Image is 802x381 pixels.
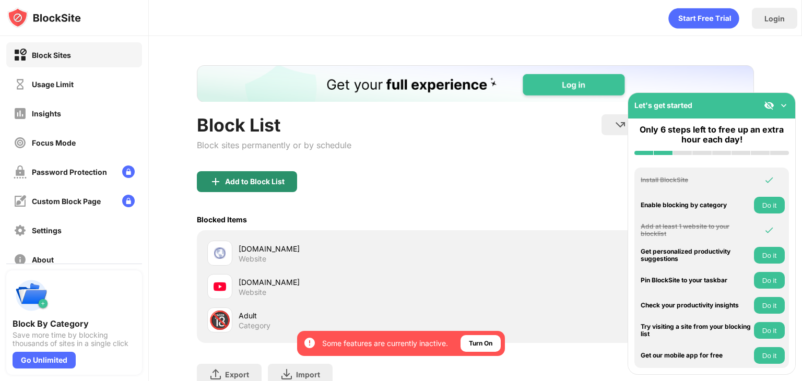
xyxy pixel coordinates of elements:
img: error-circle-white.svg [303,337,316,349]
div: Block List [197,114,351,136]
img: omni-setup-toggle.svg [779,100,789,111]
div: Add at least 1 website to your blocklist [641,223,751,238]
div: Category [239,321,270,330]
div: Settings [32,226,62,235]
div: Pin BlockSite to your taskbar [641,277,751,284]
div: Some features are currently inactive. [322,338,448,349]
div: Check your productivity insights [641,302,751,309]
div: [DOMAIN_NAME] [239,277,475,288]
img: favicons [214,280,226,293]
div: Only 6 steps left to free up an extra hour each day! [634,125,789,145]
div: Focus Mode [32,138,76,147]
img: customize-block-page-off.svg [14,195,27,208]
div: Block By Category [13,318,136,329]
div: Password Protection [32,168,107,176]
div: Save more time by blocking thousands of sites in a single click [13,331,136,348]
img: about-off.svg [14,253,27,266]
div: Block sites permanently or by schedule [197,140,351,150]
div: Add to Block List [225,177,285,186]
div: [DOMAIN_NAME] [239,243,475,254]
img: omni-check.svg [764,225,774,235]
iframe: Banner [197,65,754,102]
div: Usage Limit [32,80,74,89]
img: favicons [214,247,226,259]
div: Blocked Items [197,215,247,224]
div: Go Unlimited [13,352,76,368]
img: insights-off.svg [14,107,27,120]
div: Try visiting a site from your blocking list [641,323,751,338]
div: Install BlockSite [641,176,751,184]
button: Do it [754,347,785,364]
div: animation [668,8,739,29]
img: settings-off.svg [14,224,27,237]
img: push-categories.svg [13,277,50,314]
img: eye-not-visible.svg [764,100,774,111]
button: Do it [754,272,785,289]
div: Get our mobile app for free [641,352,751,359]
button: Do it [754,297,785,314]
button: Do it [754,197,785,213]
div: Website [239,288,266,297]
div: Get personalized productivity suggestions [641,248,751,263]
div: 🔞 [209,309,231,331]
div: Import [296,370,320,379]
img: block-on.svg [14,49,27,62]
div: Website [239,254,266,264]
img: lock-menu.svg [122,195,135,207]
img: time-usage-off.svg [14,78,27,91]
div: Insights [32,109,61,118]
div: Login [764,14,785,23]
div: Adult [239,310,475,321]
img: omni-check.svg [764,175,774,185]
button: Do it [754,322,785,339]
div: Let's get started [634,101,692,110]
div: About [32,255,54,264]
img: logo-blocksite.svg [7,7,81,28]
div: Custom Block Page [32,197,101,206]
button: Do it [754,247,785,264]
div: Export [225,370,249,379]
img: lock-menu.svg [122,165,135,178]
div: Turn On [469,338,492,349]
div: Block Sites [32,51,71,59]
img: password-protection-off.svg [14,165,27,178]
img: focus-off.svg [14,136,27,149]
div: Enable blocking by category [641,201,751,209]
